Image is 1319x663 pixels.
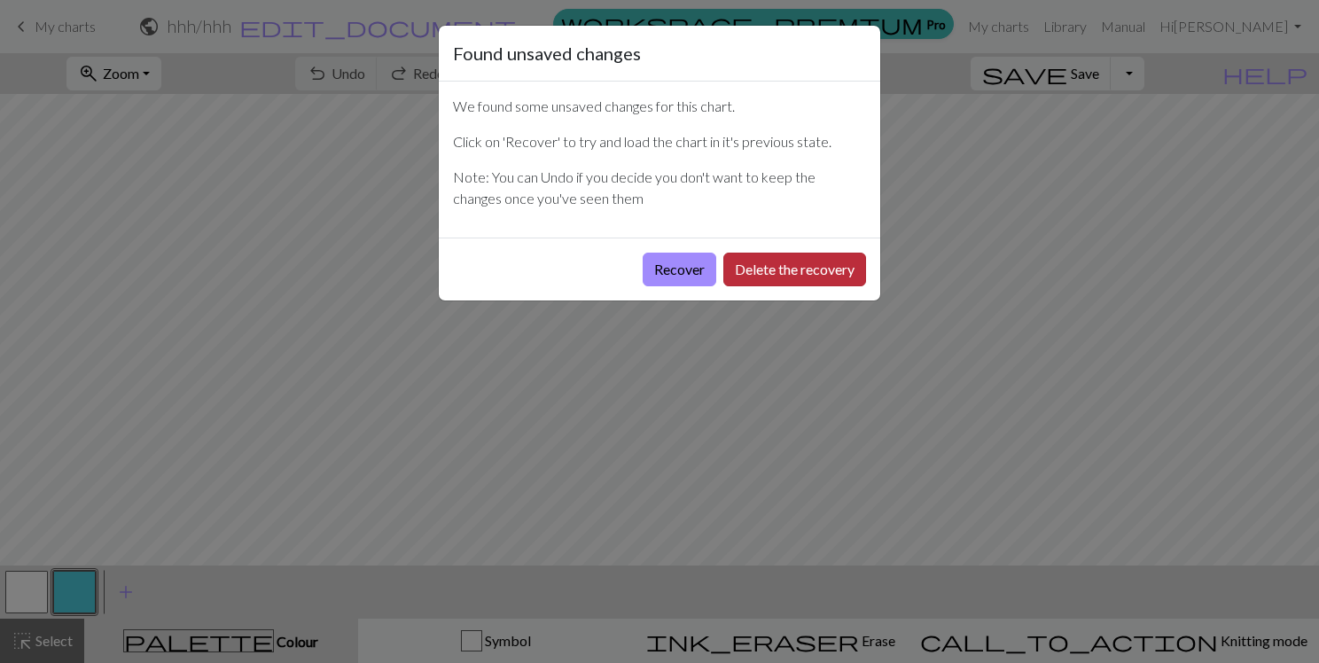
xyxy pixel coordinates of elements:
[453,131,866,152] p: Click on 'Recover' to try and load the chart in it's previous state.
[453,167,866,209] p: Note: You can Undo if you decide you don't want to keep the changes once you've seen them
[453,96,866,117] p: We found some unsaved changes for this chart.
[643,253,716,286] button: Recover
[453,40,641,66] h5: Found unsaved changes
[723,253,866,286] button: Delete the recovery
